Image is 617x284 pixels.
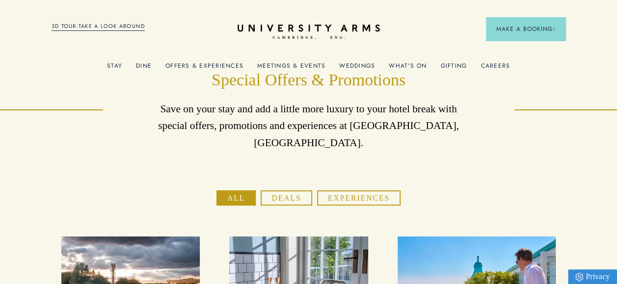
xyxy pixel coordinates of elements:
[107,62,122,75] a: Stay
[552,27,556,31] img: Arrow icon
[154,101,463,151] p: Save on your stay and add a little more luxury to your hotel break with special offers, promotion...
[257,62,325,75] a: Meetings & Events
[339,62,375,75] a: Weddings
[216,190,256,206] button: All
[52,22,145,31] a: 3D TOUR:TAKE A LOOK AROUND
[136,62,152,75] a: Dine
[481,62,510,75] a: Careers
[261,190,312,206] button: Deals
[165,62,243,75] a: Offers & Experiences
[486,17,565,41] button: Make a BookingArrow icon
[317,190,401,206] button: Experiences
[568,269,617,284] a: Privacy
[389,62,427,75] a: What's On
[496,25,556,33] span: Make a Booking
[575,273,583,281] img: Privacy
[238,25,380,40] a: Home
[441,62,467,75] a: Gifting
[154,69,463,91] h1: Special Offers & Promotions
